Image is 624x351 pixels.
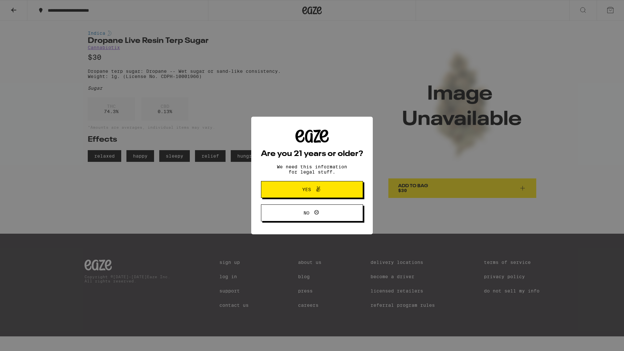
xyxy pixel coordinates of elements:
[261,150,363,158] h2: Are you 21 years or older?
[271,164,353,175] p: We need this information for legal stuff.
[261,181,363,198] button: Yes
[583,331,617,348] iframe: Opens a widget where you can find more information
[261,204,363,221] button: No
[302,187,311,192] span: Yes
[304,211,309,215] span: No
